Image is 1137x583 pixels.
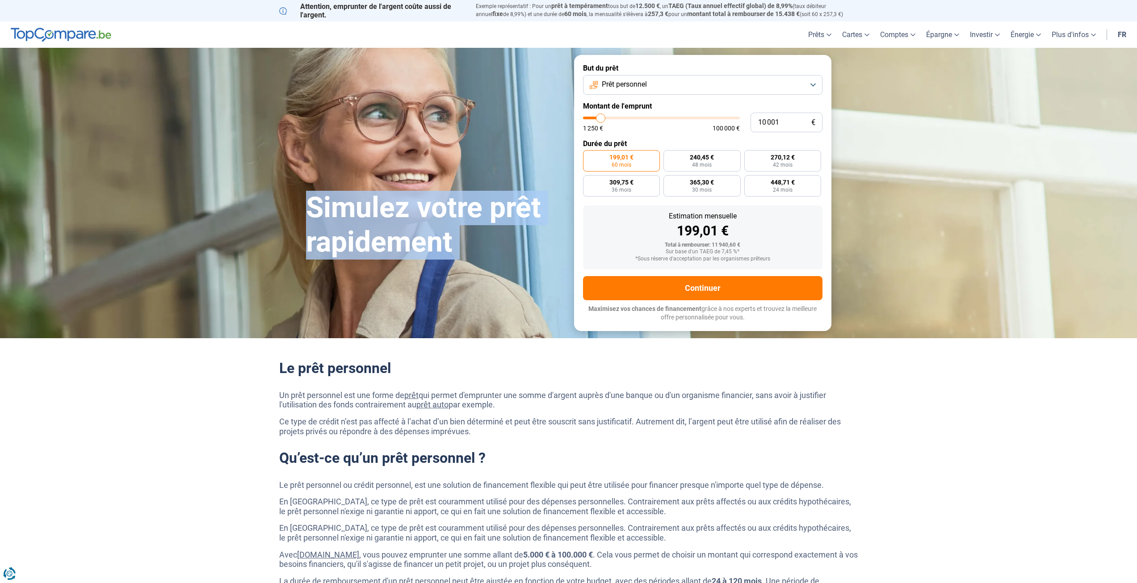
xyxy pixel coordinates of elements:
p: Avec , vous pouvez emprunter une somme allant de . Cela vous permet de choisir un montant qui cor... [279,550,858,569]
a: prêt [404,390,419,400]
a: Investir [965,21,1005,48]
span: 60 mois [612,162,631,168]
span: 36 mois [612,187,631,193]
span: montant total à rembourser de 15.438 € [687,10,800,17]
span: TAEG (Taux annuel effectif global) de 8,99% [668,2,793,9]
div: Sur base d'un TAEG de 7,45 %* [590,249,815,255]
button: Prêt personnel [583,75,822,95]
a: Prêts [803,21,837,48]
h2: Qu’est-ce qu’un prêt personnel ? [279,449,858,466]
img: TopCompare [11,28,111,42]
a: Épargne [921,21,965,48]
h1: Simulez votre prêt rapidement [306,191,563,260]
a: fr [1112,21,1132,48]
a: Comptes [875,21,921,48]
span: fixe [492,10,503,17]
span: 60 mois [564,10,587,17]
span: Prêt personnel [602,80,647,89]
span: 30 mois [692,187,712,193]
span: 448,71 € [771,179,795,185]
span: € [811,119,815,126]
label: Durée du prêt [583,139,822,148]
p: En [GEOGRAPHIC_DATA], ce type de prêt est couramment utilisé pour des dépenses personnelles. Cont... [279,523,858,542]
label: But du prêt [583,64,822,72]
strong: 5.000 € à 100.000 € [523,550,593,559]
p: En [GEOGRAPHIC_DATA], ce type de prêt est couramment utilisé pour des dépenses personnelles. Cont... [279,497,858,516]
a: [DOMAIN_NAME] [297,550,359,559]
p: Exemple représentatif : Pour un tous but de , un (taux débiteur annuel de 8,99%) et une durée de ... [476,2,858,18]
span: 365,30 € [690,179,714,185]
a: Plus d'infos [1046,21,1101,48]
span: Maximisez vos chances de financement [588,305,701,312]
p: Un prêt personnel est une forme de qui permet d'emprunter une somme d'argent auprès d'une banque ... [279,390,858,410]
span: 199,01 € [609,154,634,160]
span: 42 mois [773,162,793,168]
span: 100 000 € [713,125,740,131]
h2: Le prêt personnel [279,360,858,377]
button: Continuer [583,276,822,300]
a: prêt auto [416,400,449,409]
span: 270,12 € [771,154,795,160]
div: *Sous réserve d'acceptation par les organismes prêteurs [590,256,815,262]
div: Estimation mensuelle [590,213,815,220]
span: 48 mois [692,162,712,168]
span: 257,3 € [648,10,668,17]
a: Cartes [837,21,875,48]
span: 24 mois [773,187,793,193]
span: prêt à tempérament [551,2,608,9]
div: Total à rembourser: 11 940,60 € [590,242,815,248]
p: Attention, emprunter de l'argent coûte aussi de l'argent. [279,2,465,19]
span: 240,45 € [690,154,714,160]
span: 1 250 € [583,125,603,131]
p: Ce type de crédit n’est pas affecté à l’achat d’un bien déterminé et peut être souscrit sans just... [279,417,858,436]
span: 309,75 € [609,179,634,185]
label: Montant de l'emprunt [583,102,822,110]
div: 199,01 € [590,224,815,238]
p: grâce à nos experts et trouvez la meilleure offre personnalisée pour vous. [583,305,822,322]
p: Le prêt personnel ou crédit personnel, est une solution de financement flexible qui peut être uti... [279,480,858,490]
span: 12.500 € [635,2,660,9]
a: Énergie [1005,21,1046,48]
